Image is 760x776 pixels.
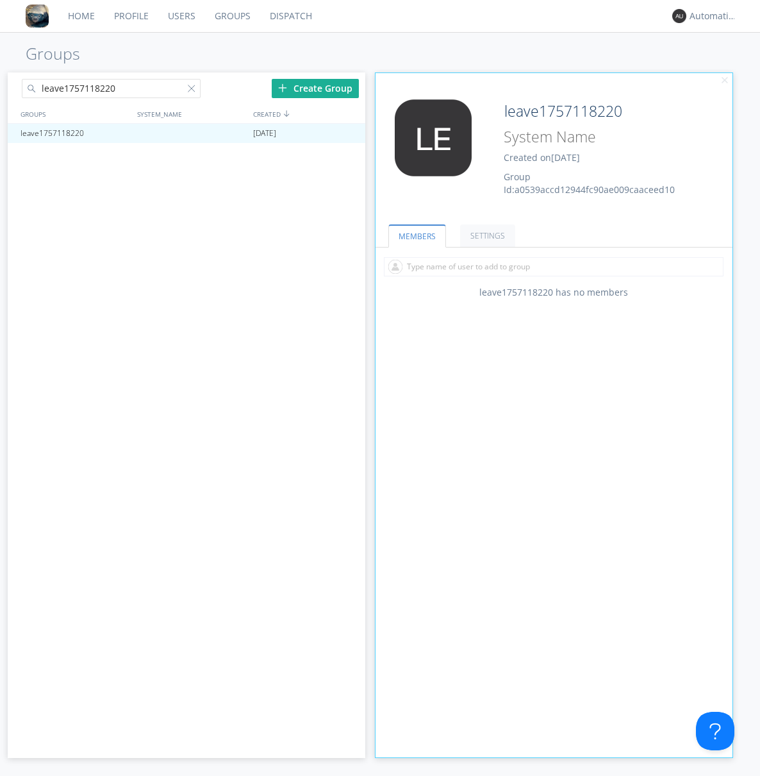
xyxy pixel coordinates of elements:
div: leave1757118220 has no members [376,286,733,299]
a: MEMBERS [388,224,446,248]
img: plus.svg [278,83,287,92]
a: SETTINGS [460,224,515,247]
div: leave1757118220 [17,124,133,143]
span: Created on [504,151,580,164]
span: [DATE] [253,124,276,143]
input: Type name of user to add to group [384,257,723,276]
img: 373638.png [385,99,481,176]
img: 8ff700cf5bab4eb8a436322861af2272 [26,4,49,28]
img: 373638.png [672,9,686,23]
div: SYSTEM_NAME [134,105,250,123]
a: leave1757118220[DATE] [8,124,365,143]
input: Search groups [22,79,201,98]
span: [DATE] [551,151,580,164]
div: Create Group [272,79,359,98]
input: Group Name [499,99,670,123]
input: System Name [499,126,670,148]
img: cancel.svg [720,76,729,85]
div: CREATED [250,105,367,123]
iframe: Toggle Customer Support [696,712,734,750]
div: GROUPS [17,105,131,123]
div: Automation+0004 [690,10,738,22]
h1: Groups [26,45,760,63]
span: Group Id: a0539accd12944fc90ae009caaceed10 [504,171,675,196]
